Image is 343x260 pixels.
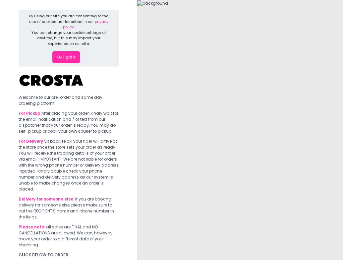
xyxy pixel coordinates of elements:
div: all sales are FINAL and NO CANCELLATIONS are allowed. We can, however, move your order to a diffe... [19,224,119,248]
b: Delivery for someone else: [19,196,74,202]
b: For Pickup [19,110,40,116]
div: CLICK BELOW TO ORDER [19,252,119,258]
button: Ok, I got it [52,51,80,63]
div: If you are booking delivery for someone else, please make sure to put the RECIPIENT'S name and ph... [19,196,119,220]
a: privacy policy. [63,19,108,30]
b: Please note: [19,224,45,230]
img: background [137,0,168,6]
img: Crosta Pizzeria [19,70,85,90]
div: After placing your order, kindly wait for the email notification and / or text from our dispatche... [19,110,119,134]
div: By using our site you are consenting to the use of cookies as described in our You can change you... [29,13,108,46]
div: Welcome to our pre-order and same day ordering platform! [19,94,119,106]
div: Sit back, relax, your rider will arrive at the store once the store sets your order as ready. You... [19,138,119,192]
b: For Delivery [19,138,43,144]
